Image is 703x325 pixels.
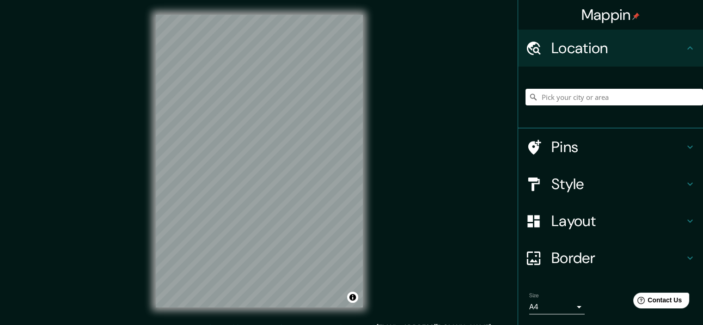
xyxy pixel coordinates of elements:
button: Toggle attribution [347,292,358,303]
h4: Style [551,175,685,193]
input: Pick your city or area [526,89,703,105]
h4: Pins [551,138,685,156]
div: Style [518,166,703,202]
h4: Location [551,39,685,57]
h4: Mappin [581,6,640,24]
div: Location [518,30,703,67]
h4: Layout [551,212,685,230]
div: Border [518,239,703,276]
canvas: Map [156,15,363,307]
label: Size [529,292,539,300]
h4: Border [551,249,685,267]
img: pin-icon.png [632,12,640,20]
div: Pins [518,129,703,166]
div: Layout [518,202,703,239]
iframe: Help widget launcher [621,289,693,315]
div: A4 [529,300,585,314]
